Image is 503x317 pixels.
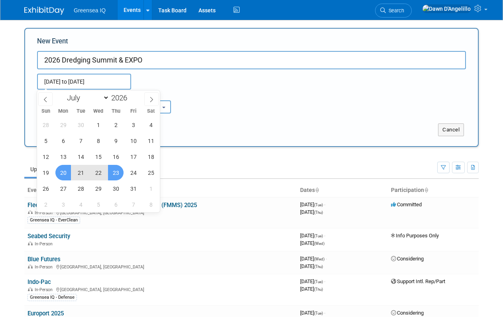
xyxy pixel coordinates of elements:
[24,184,297,197] th: Event
[73,165,88,180] span: July 21, 2026
[108,133,124,149] span: July 9, 2026
[63,93,109,103] select: Month
[391,256,424,262] span: Considering
[314,280,323,284] span: (Tue)
[72,109,90,114] span: Tue
[28,233,70,240] a: Seabed Security
[386,8,404,14] span: Search
[108,149,124,164] span: July 16, 2026
[126,149,141,164] span: July 17, 2026
[90,197,106,212] span: August 5, 2026
[297,184,388,197] th: Dates
[314,287,323,292] span: (Thu)
[35,264,55,270] span: In-Person
[28,278,51,286] a: Indo-Pac
[38,149,53,164] span: July 12, 2026
[143,165,159,180] span: July 25, 2026
[73,117,88,133] span: June 30, 2026
[28,286,294,292] div: [GEOGRAPHIC_DATA], [GEOGRAPHIC_DATA]
[90,133,106,149] span: July 8, 2026
[143,117,159,133] span: July 4, 2026
[35,287,55,292] span: In-Person
[28,209,294,215] div: [GEOGRAPHIC_DATA], [GEOGRAPHIC_DATA]
[24,162,71,177] a: Upcoming21
[314,203,323,207] span: (Tue)
[55,197,71,212] span: August 3, 2026
[55,109,72,114] span: Mon
[314,234,323,238] span: (Tue)
[375,4,412,18] a: Search
[90,149,106,164] span: July 15, 2026
[300,286,323,292] span: [DATE]
[391,233,439,239] span: Info Purposes Only
[28,241,33,245] img: In-Person Event
[314,257,324,261] span: (Wed)
[300,263,323,269] span: [DATE]
[74,7,106,14] span: Greensea IQ
[28,294,77,301] div: Greensea IQ - Defense
[424,187,428,193] a: Sort by Participation Type
[300,278,325,284] span: [DATE]
[35,241,55,247] span: In-Person
[300,240,324,246] span: [DATE]
[37,37,68,49] label: New Event
[324,202,325,207] span: -
[326,256,327,262] span: -
[143,181,159,196] span: August 1, 2026
[55,133,71,149] span: July 6, 2026
[28,256,61,263] a: Blue Futures
[37,74,131,90] input: Start Date - End Date
[38,117,53,133] span: June 28, 2026
[35,210,55,215] span: In-Person
[73,197,88,212] span: August 4, 2026
[73,149,88,164] span: July 14, 2026
[108,117,124,133] span: July 2, 2026
[126,197,141,212] span: August 7, 2026
[90,181,106,196] span: July 29, 2026
[314,241,324,246] span: (Wed)
[314,264,323,269] span: (Thu)
[324,310,325,316] span: -
[438,123,464,136] button: Cancel
[315,187,319,193] a: Sort by Start Date
[300,310,325,316] span: [DATE]
[391,278,445,284] span: Support Intl. Rep/Part
[143,149,159,164] span: July 18, 2026
[90,109,107,114] span: Wed
[90,165,106,180] span: July 22, 2026
[126,117,141,133] span: July 3, 2026
[422,4,471,13] img: Dawn D'Angelillo
[314,210,323,215] span: (Thu)
[28,202,197,209] a: Fleet Maintenance and Modernization Symposium (FMMS) 2025
[300,209,323,215] span: [DATE]
[24,7,64,15] img: ExhibitDay
[37,51,466,69] input: Name of Trade Show / Conference
[55,181,71,196] span: July 27, 2026
[28,264,33,268] img: In-Person Event
[108,197,124,212] span: August 6, 2026
[324,278,325,284] span: -
[73,181,88,196] span: July 28, 2026
[28,310,64,317] a: Europort 2025
[314,311,323,315] span: (Tue)
[126,133,141,149] span: July 10, 2026
[391,202,422,207] span: Committed
[126,181,141,196] span: July 31, 2026
[142,109,160,114] span: Sat
[55,149,71,164] span: July 13, 2026
[126,165,141,180] span: July 24, 2026
[108,181,124,196] span: July 30, 2026
[90,117,106,133] span: July 1, 2026
[28,263,294,270] div: [GEOGRAPHIC_DATA], [GEOGRAPHIC_DATA]
[28,217,80,224] div: Greensea IQ - EverClean
[28,210,33,214] img: In-Person Event
[143,133,159,149] span: July 11, 2026
[107,109,125,114] span: Thu
[55,117,71,133] span: June 29, 2026
[28,287,33,291] img: In-Person Event
[38,165,53,180] span: July 19, 2026
[38,133,53,149] span: July 5, 2026
[117,90,185,100] div: Participation:
[300,233,325,239] span: [DATE]
[38,181,53,196] span: July 26, 2026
